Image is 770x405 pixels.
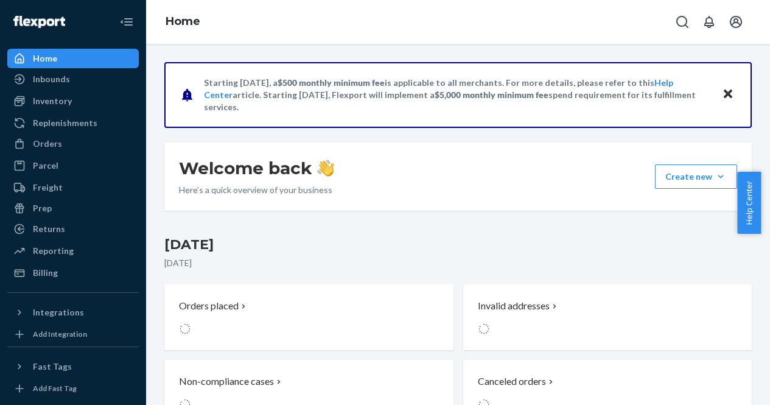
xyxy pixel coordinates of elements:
[164,284,453,350] button: Orders placed
[7,381,139,396] a: Add Fast Tag
[33,306,84,319] div: Integrations
[33,160,58,172] div: Parcel
[33,245,74,257] div: Reporting
[33,138,62,150] div: Orders
[7,49,139,68] a: Home
[724,10,748,34] button: Open account menu
[7,303,139,322] button: Integrations
[179,184,334,196] p: Here’s a quick overview of your business
[7,357,139,376] button: Fast Tags
[156,4,210,40] ol: breadcrumbs
[7,69,139,89] a: Inbounds
[13,16,65,28] img: Flexport logo
[179,375,274,389] p: Non-compliance cases
[33,223,65,235] div: Returns
[33,329,87,339] div: Add Integration
[278,77,385,88] span: $500 monthly minimum fee
[33,267,58,279] div: Billing
[7,327,139,342] a: Add Integration
[33,95,72,107] div: Inventory
[697,10,721,34] button: Open notifications
[737,172,761,234] button: Help Center
[478,375,546,389] p: Canceled orders
[164,257,752,269] p: [DATE]
[435,90,548,100] span: $5,000 monthly minimum fee
[33,73,70,85] div: Inbounds
[33,52,57,65] div: Home
[463,284,752,350] button: Invalid addresses
[164,235,752,255] h3: [DATE]
[33,361,72,373] div: Fast Tags
[7,91,139,111] a: Inventory
[114,10,139,34] button: Close Navigation
[33,117,97,129] div: Replenishments
[670,10,695,34] button: Open Search Box
[204,77,710,113] p: Starting [DATE], a is applicable to all merchants. For more details, please refer to this article...
[7,178,139,197] a: Freight
[33,202,52,214] div: Prep
[317,160,334,177] img: hand-wave emoji
[7,134,139,153] a: Orders
[7,156,139,175] a: Parcel
[655,164,737,189] button: Create new
[179,299,239,313] p: Orders placed
[7,113,139,133] a: Replenishments
[33,383,77,393] div: Add Fast Tag
[720,86,736,104] button: Close
[7,263,139,283] a: Billing
[33,181,63,194] div: Freight
[7,219,139,239] a: Returns
[478,299,550,313] p: Invalid addresses
[7,199,139,218] a: Prep
[7,241,139,261] a: Reporting
[166,15,200,28] a: Home
[179,157,334,179] h1: Welcome back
